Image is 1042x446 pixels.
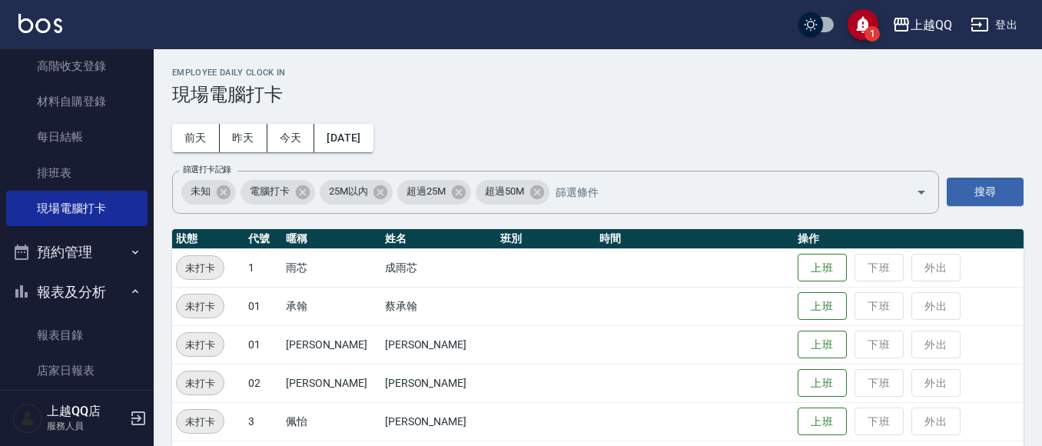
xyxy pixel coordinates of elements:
a: 排班表 [6,155,148,191]
td: 01 [244,287,282,325]
div: 電腦打卡 [241,180,315,205]
img: Person [12,403,43,434]
td: [PERSON_NAME] [381,364,496,402]
h3: 現場電腦打卡 [172,84,1024,105]
label: 篩選打卡記錄 [183,164,231,175]
span: 未打卡 [177,260,224,276]
th: 姓名 [381,229,496,249]
td: 佩怡 [282,402,381,441]
td: 02 [244,364,282,402]
div: 超過25M [397,180,471,205]
button: 前天 [172,124,220,152]
button: save [848,9,878,40]
button: 上班 [798,292,847,321]
button: 今天 [267,124,315,152]
td: 蔡承翰 [381,287,496,325]
a: 互助日報表 [6,389,148,424]
td: [PERSON_NAME] [381,402,496,441]
a: 每日結帳 [6,119,148,155]
a: 材料自購登錄 [6,84,148,119]
img: Logo [18,14,62,33]
th: 暱稱 [282,229,381,249]
td: 1 [244,248,282,287]
button: 登出 [964,11,1024,39]
span: 未知 [181,184,220,199]
span: 未打卡 [177,375,224,391]
h2: Employee Daily Clock In [172,68,1024,78]
h5: 上越QQ店 [47,404,125,419]
button: 搜尋 [947,178,1024,206]
button: 預約管理 [6,232,148,272]
span: 未打卡 [177,298,224,315]
td: 承翰 [282,287,381,325]
p: 服務人員 [47,419,125,433]
div: 未知 [181,180,236,205]
th: 班別 [496,229,596,249]
button: 上班 [798,369,847,398]
div: 上越QQ [911,15,952,35]
th: 代號 [244,229,282,249]
span: 25M以內 [320,184,377,199]
button: Open [909,180,934,205]
span: 電腦打卡 [241,184,299,199]
button: 上班 [798,254,847,282]
div: 25M以內 [320,180,393,205]
td: 成雨芯 [381,248,496,287]
th: 時間 [596,229,794,249]
td: 01 [244,325,282,364]
a: 現場電腦打卡 [6,191,148,226]
button: [DATE] [314,124,373,152]
td: [PERSON_NAME] [282,325,381,364]
button: 昨天 [220,124,267,152]
td: 雨芯 [282,248,381,287]
th: 操作 [794,229,1024,249]
th: 狀態 [172,229,244,249]
td: [PERSON_NAME] [282,364,381,402]
a: 高階收支登錄 [6,48,148,84]
div: 超過50M [476,180,549,205]
span: 超過25M [397,184,455,199]
input: 篩選條件 [552,178,889,205]
a: 店家日報表 [6,353,148,388]
button: 上班 [798,408,847,436]
button: 上班 [798,331,847,359]
span: 未打卡 [177,414,224,430]
td: 3 [244,402,282,441]
a: 報表目錄 [6,318,148,353]
button: 報表及分析 [6,272,148,312]
span: 超過50M [476,184,533,199]
span: 1 [864,26,880,42]
span: 未打卡 [177,337,224,353]
td: [PERSON_NAME] [381,325,496,364]
button: 上越QQ [886,9,958,41]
